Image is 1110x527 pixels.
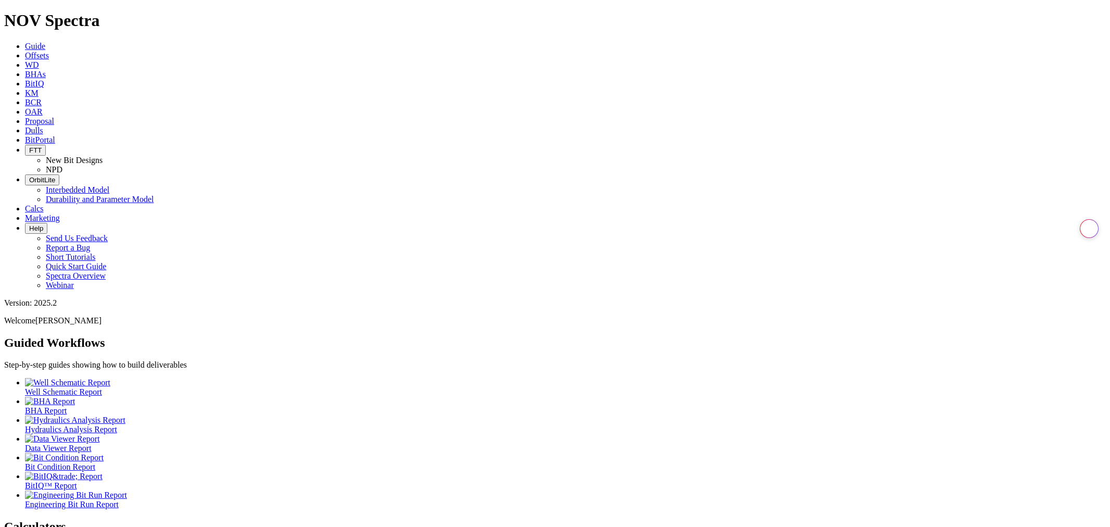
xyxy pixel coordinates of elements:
a: BCR [25,98,42,107]
a: Interbedded Model [46,185,109,194]
a: Guide [25,42,45,51]
img: BHA Report [25,397,75,406]
a: Well Schematic Report Well Schematic Report [25,378,1106,396]
a: Marketing [25,214,60,222]
span: Well Schematic Report [25,387,102,396]
span: Engineering Bit Run Report [25,500,119,509]
img: Bit Condition Report [25,453,104,462]
img: Data Viewer Report [25,434,100,444]
a: Dulls [25,126,43,135]
button: FTT [25,145,46,156]
img: Hydraulics Analysis Report [25,416,125,425]
a: WD [25,60,39,69]
a: Short Tutorials [46,253,96,261]
img: Well Schematic Report [25,378,110,387]
a: Data Viewer Report Data Viewer Report [25,434,1106,453]
button: OrbitLite [25,174,59,185]
a: BitPortal [25,135,55,144]
a: NPD [46,165,62,174]
div: Version: 2025.2 [4,298,1106,308]
h1: NOV Spectra [4,11,1106,30]
a: Bit Condition Report Bit Condition Report [25,453,1106,471]
a: Proposal [25,117,54,126]
button: Help [25,223,47,234]
a: New Bit Designs [46,156,103,165]
a: Hydraulics Analysis Report Hydraulics Analysis Report [25,416,1106,434]
span: BHA Report [25,406,67,415]
a: Calcs [25,204,44,213]
img: BitIQ&trade; Report [25,472,103,481]
span: OrbitLite [29,176,55,184]
span: BitIQ™ Report [25,481,77,490]
p: Step-by-step guides showing how to build deliverables [4,360,1106,370]
span: Bit Condition Report [25,462,95,471]
h2: Guided Workflows [4,336,1106,350]
a: Engineering Bit Run Report Engineering Bit Run Report [25,491,1106,509]
a: Send Us Feedback [46,234,108,243]
a: Report a Bug [46,243,90,252]
p: Welcome [4,316,1106,325]
a: KM [25,89,39,97]
a: BHA Report BHA Report [25,397,1106,415]
a: BitIQ [25,79,44,88]
span: Help [29,224,43,232]
span: FTT [29,146,42,154]
span: [PERSON_NAME] [35,316,101,325]
a: BitIQ&trade; Report BitIQ™ Report [25,472,1106,490]
img: Engineering Bit Run Report [25,491,127,500]
a: OAR [25,107,43,116]
span: Hydraulics Analysis Report [25,425,117,434]
span: Data Viewer Report [25,444,92,453]
a: BHAs [25,70,46,79]
a: Durability and Parameter Model [46,195,154,204]
a: Offsets [25,51,49,60]
a: Quick Start Guide [46,262,106,271]
a: Webinar [46,281,74,290]
a: Spectra Overview [46,271,106,280]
